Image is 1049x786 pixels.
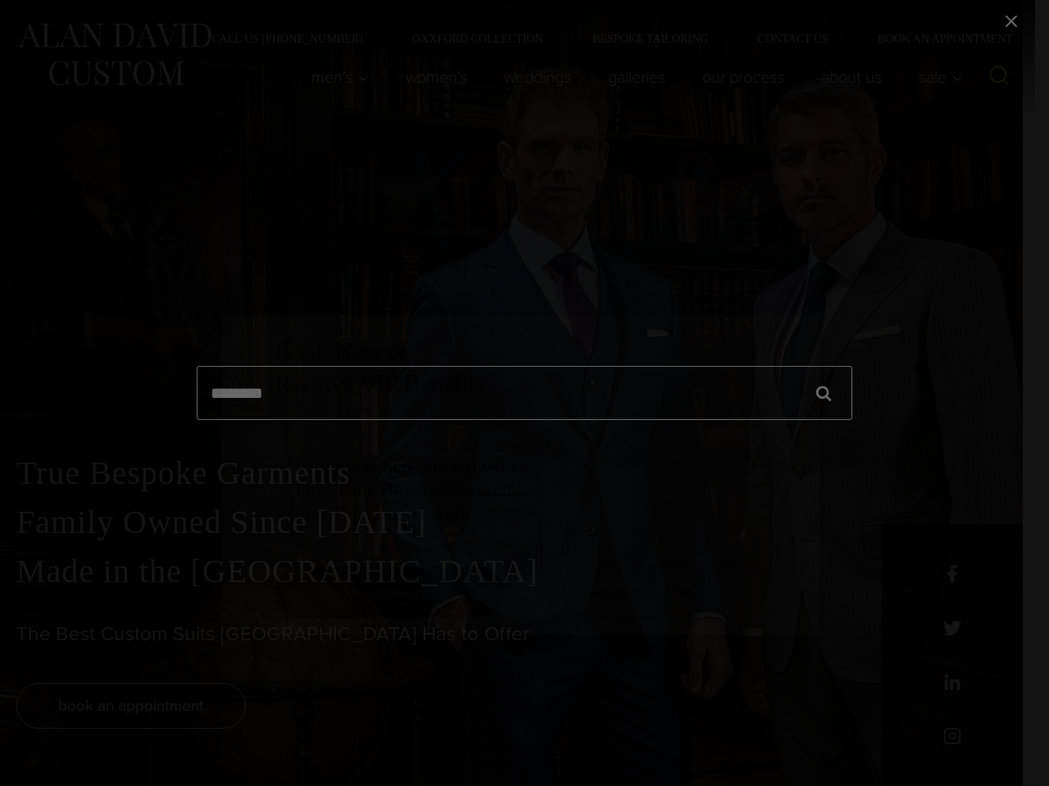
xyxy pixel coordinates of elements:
h3: Free Lifetime Alterations [294,502,766,526]
button: Close [809,141,830,162]
h3: First Time Buyers Discount [294,478,766,502]
h2: Book Now & Receive VIP Benefits [275,336,766,399]
a: book an appointment [275,567,504,618]
a: visual consultation [537,567,766,618]
h3: Family Owned Since [DATE] [294,454,766,478]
